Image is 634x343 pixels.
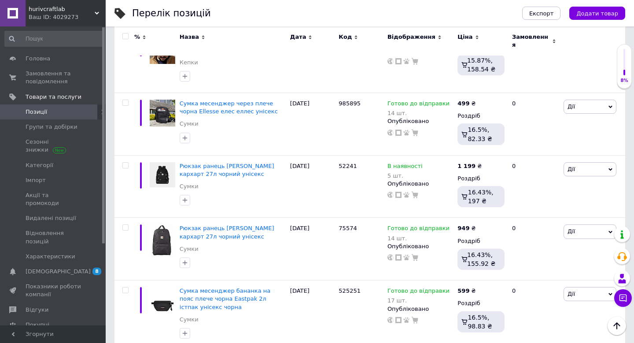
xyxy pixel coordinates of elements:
span: Назва [180,33,199,41]
div: 8% [617,78,631,84]
img: Рюкзак портфель Carhartt Кархарт 27л черный унисекс [150,224,175,257]
div: 5 шт. [387,172,423,179]
button: Додати товар [569,7,625,20]
span: 52241 [339,163,357,169]
b: 1 199 [457,163,475,169]
span: Експорт [529,10,554,17]
span: Показники роботи компанії [26,283,81,298]
div: [DATE] [288,23,337,93]
a: Кепки [180,59,198,67]
div: 14 шт. [387,110,450,116]
span: Відгуки [26,306,48,314]
span: % [134,33,140,41]
span: 75574 [339,225,357,231]
div: [DATE] [288,93,337,155]
span: Ціна [457,33,472,41]
span: 8 [92,268,101,275]
span: Дата [290,33,306,41]
div: [DATE] [288,155,337,218]
div: Опубліковано [387,305,453,313]
a: Сумки [180,183,199,190]
div: ₴ [457,162,482,170]
span: 16.5%, 98.83 ₴ [468,314,492,330]
span: Дії [568,291,575,297]
span: Готово до відправки [387,225,450,234]
img: Рюкзак портфель Carhartt Кархарт 27л черный унисекс [150,162,175,188]
span: В наявності [387,163,423,172]
span: 16.43%, 197 ₴ [468,189,494,205]
span: Позиції [26,108,47,116]
b: 949 [457,225,469,231]
a: Сумка месенджер через плече чорна Ellesse елес еллес унісекс [180,100,278,115]
a: Сумки [180,245,199,253]
div: 0 [507,155,561,218]
span: Відновлення позицій [26,229,81,245]
span: Категорії [26,161,53,169]
input: Пошук [4,31,104,47]
b: 499 [457,100,469,107]
div: 0 [507,93,561,155]
div: Роздріб [457,237,505,245]
span: 985895 [339,100,361,107]
span: Код [339,33,352,41]
span: Готово до відправки [387,100,450,109]
a: Рюкзак ранець [PERSON_NAME] кархарт 27л чорний унісекс [180,163,274,177]
span: Характеристики [26,253,75,261]
div: 0 [507,23,561,93]
div: Опубліковано [387,242,453,250]
b: 599 [457,287,469,294]
span: 15.87%, 158.54 ₴ [467,57,495,73]
div: ₴ [457,287,475,295]
span: Видалені позиції [26,214,76,222]
span: Групи та добірки [26,123,77,131]
button: Наверх [608,317,626,335]
span: Покупці [26,321,49,329]
div: ₴ [457,224,475,232]
span: Відображення [387,33,435,41]
div: [DATE] [288,218,337,280]
span: Замовлення [512,33,550,49]
div: Роздріб [457,299,505,307]
button: Експорт [522,7,561,20]
span: Додати товар [576,10,618,17]
div: Перелік позицій [132,9,211,18]
span: hurivcraftlab [29,5,95,13]
img: Сумка мессенджер через плечо черная Ellesse элес элесс унисекс [150,100,175,127]
span: 16.5%, 82.33 ₴ [468,126,492,142]
span: Дії [568,228,575,235]
span: [DEMOGRAPHIC_DATA] [26,268,91,276]
div: 14 шт. [387,235,450,242]
span: Акції та промокоди [26,191,81,207]
span: Замовлення та повідомлення [26,70,81,86]
a: Сумка месенджер бананка на пояс плече чорна Eastpak 2л істпак унісекс чорна [180,287,270,310]
div: Опубліковано [387,117,453,125]
a: Сумки [180,120,199,128]
span: 16.43%, 155.92 ₴ [467,251,495,267]
a: Сумки [180,316,199,324]
div: Ваш ID: 4029273 [29,13,106,21]
span: 525251 [339,287,361,294]
div: Роздріб [457,175,505,183]
div: ₴ [457,100,475,108]
div: 17 шт. [387,297,450,304]
a: Рюкзак ранець [PERSON_NAME] кархарт 27л чорний унісекс [180,225,274,239]
span: Головна [26,55,50,63]
span: Дії [568,166,575,172]
span: Готово до відправки [387,287,450,297]
span: Сезонні знижки [26,138,81,154]
button: Чат з покупцем [614,289,632,307]
div: 0 [507,218,561,280]
img: Сумка мессенджер бананка на пояс плечо черная Eastrak 2л истпак унисекс черная [150,287,175,313]
span: Товари та послуги [26,93,81,101]
div: Роздріб [457,112,505,120]
div: Опубліковано [387,180,453,188]
span: Дії [568,103,575,110]
span: Імпорт [26,176,46,184]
